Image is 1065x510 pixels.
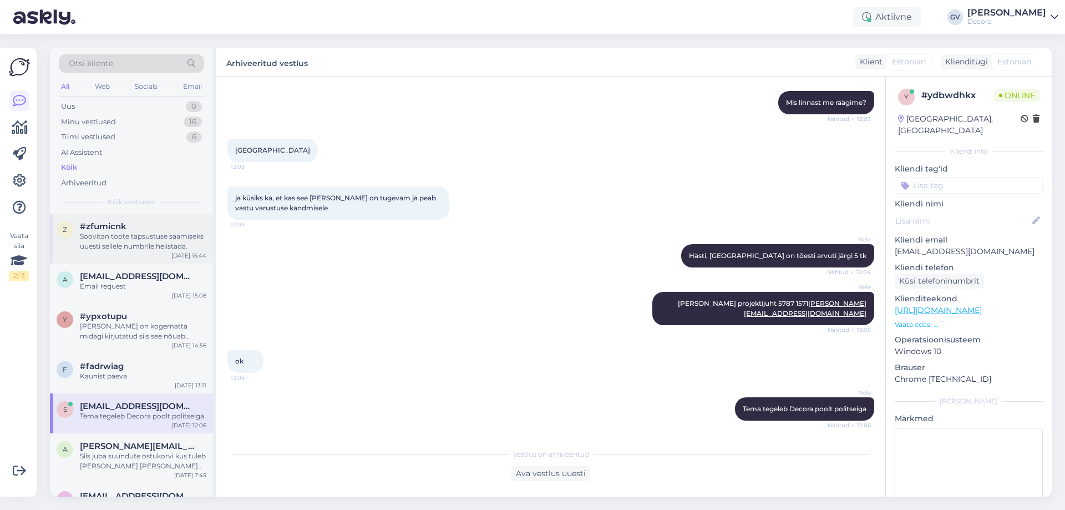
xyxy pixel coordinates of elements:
[80,281,206,291] div: Email request
[172,341,206,350] div: [DATE] 14:56
[80,441,195,451] span: andres@lahe.biz
[61,117,116,128] div: Minu vestlused
[895,293,1043,305] p: Klienditeekond
[63,275,68,284] span: a
[895,215,1030,227] input: Lisa nimi
[63,495,67,503] span: e
[174,471,206,479] div: [DATE] 7:45
[895,413,1043,425] p: Märkmed
[828,421,871,430] span: Nähtud ✓ 12:06
[80,221,126,231] span: #zfumicnk
[80,361,124,371] span: #fadrwiag
[235,357,244,365] span: ok
[895,274,984,289] div: Küsi telefoninumbrit
[235,194,438,212] span: ja küsiks ka, et kas see [PERSON_NAME] on tugevam ja peab vastu varustuse kandmisele
[511,466,590,481] div: Ava vestlus uuesti
[231,163,272,171] span: 12:03
[895,305,982,315] a: [URL][DOMAIN_NAME]
[829,388,871,397] span: Nele
[61,132,115,143] div: Tiimi vestlused
[80,321,206,341] div: [PERSON_NAME] on kogematta midagi kirjutatud siis see nõuab [PERSON_NAME] lahtri täitmist.
[828,326,871,334] span: Nähtud ✓ 12:05
[898,113,1021,137] div: [GEOGRAPHIC_DATA], [GEOGRAPHIC_DATA]
[997,56,1031,68] span: Estonian
[995,89,1039,102] span: Online
[63,405,67,413] span: s
[827,268,871,276] span: Nähtud ✓ 12:04
[186,101,202,112] div: 0
[186,132,202,143] div: 6
[967,8,1046,17] div: [PERSON_NAME]
[235,146,310,154] span: [GEOGRAPHIC_DATA]
[80,491,195,501] span: eren.povel@gmail.com
[63,445,68,453] span: a
[513,450,589,459] span: Vestlus on arhiveeritud
[63,225,67,234] span: z
[895,396,1043,406] div: [PERSON_NAME]
[855,56,883,68] div: Klient
[108,197,156,207] span: Kõik vestlused
[9,231,29,281] div: Vaata siia
[80,231,206,251] div: Soovitan toote täpsustuse saamiseks uuesti sellele numbrile helistada.
[80,401,195,411] span: sergo.kohal@tallinnlv.ee
[226,54,308,69] label: Arhiveeritud vestlus
[80,451,206,471] div: Siis juba suundute ostukorvi kus tuleb [PERSON_NAME] [PERSON_NAME] meetodi osas ning [PERSON_NAME...
[947,9,963,25] div: GV
[895,198,1043,210] p: Kliendi nimi
[63,365,67,373] span: f
[892,56,926,68] span: Estonian
[895,334,1043,346] p: Operatsioonisüsteem
[828,115,871,123] span: Nähtud ✓ 12:03
[61,147,102,158] div: AI Assistent
[895,234,1043,246] p: Kliendi email
[829,235,871,244] span: Nele
[59,79,72,94] div: All
[80,411,206,421] div: Tema tegeleb Decora poolt politseiga
[829,283,871,291] span: Nele
[895,177,1043,194] input: Lisa tag
[61,178,106,189] div: Arhiveeritud
[231,373,272,382] span: 12:05
[80,371,206,381] div: Kaunist päeva
[895,262,1043,274] p: Kliendi telefon
[895,320,1043,330] p: Vaata edasi ...
[895,346,1043,357] p: Windows 10
[895,362,1043,373] p: Brauser
[895,147,1043,156] div: Kliendi info
[9,271,29,281] div: 2 / 3
[184,117,202,128] div: 16
[895,163,1043,175] p: Kliendi tag'id
[895,246,1043,257] p: [EMAIL_ADDRESS][DOMAIN_NAME]
[678,299,866,317] span: [PERSON_NAME] projektijuht 5787 1571
[171,251,206,260] div: [DATE] 15:44
[967,8,1058,26] a: [PERSON_NAME]Decora
[786,98,866,107] span: Mis linnast me räägime?
[133,79,160,94] div: Socials
[80,271,195,281] span: aivar.soome@gmail.com
[61,101,75,112] div: Uus
[80,311,127,321] span: #ypxotupu
[967,17,1046,26] div: Decora
[853,7,921,27] div: Aktiivne
[69,58,113,69] span: Otsi kliente
[63,315,67,324] span: y
[181,79,204,94] div: Email
[941,56,988,68] div: Klienditugi
[172,291,206,300] div: [DATE] 15:08
[175,381,206,390] div: [DATE] 13:11
[9,57,30,78] img: Askly Logo
[743,405,866,413] span: Tema tegeleb Decora poolt politseiga
[93,79,112,94] div: Web
[895,373,1043,385] p: Chrome [TECHNICAL_ID]
[921,89,995,102] div: # ydbwdhkx
[689,251,866,260] span: Hästi, [GEOGRAPHIC_DATA] on tõesti arvuti järgi 5 tk
[172,421,206,430] div: [DATE] 12:06
[231,220,272,229] span: 12:04
[61,162,77,173] div: Kõik
[904,93,909,101] span: y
